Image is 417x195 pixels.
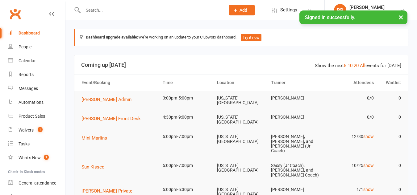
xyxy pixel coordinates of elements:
td: 0 [377,158,404,173]
td: 10/25 [323,158,377,173]
th: Time [160,75,214,91]
a: Automations [8,95,65,109]
a: Clubworx [7,6,23,22]
td: 5:00pm-7:00pm [160,129,214,144]
a: Waivers 1 [8,123,65,137]
div: We're working on an update to your Clubworx dashboard. [74,29,408,46]
button: [PERSON_NAME] Front Desk [81,115,145,122]
td: [PERSON_NAME] [268,110,323,124]
td: 12/30 [323,129,377,144]
a: Calendar [8,54,65,68]
div: Coastal All-Stars [349,10,385,16]
button: Sun Kissed [81,163,109,171]
button: × [395,10,407,24]
td: 5:00pm-7:00pm [160,158,214,173]
div: Reports [19,72,34,77]
th: Attendees [323,75,377,91]
div: General attendance [19,181,56,185]
input: Search... [81,6,221,14]
td: 0 [377,91,404,105]
div: Waivers [19,128,34,132]
div: Messages [19,86,38,91]
div: People [19,44,31,49]
a: General attendance kiosk mode [8,176,65,190]
span: [PERSON_NAME] Front Desk [81,116,141,121]
div: Product Sales [19,114,45,119]
a: 5 [344,63,346,68]
td: [PERSON_NAME] [268,91,323,105]
th: Waitlist [377,75,404,91]
th: Location [214,75,269,91]
a: Messages [8,82,65,95]
a: People [8,40,65,54]
td: 0/0 [323,110,377,124]
span: Signed in successfully. [305,14,355,20]
span: [PERSON_NAME] Admin [81,97,131,102]
th: Trainer [268,75,323,91]
td: 4:30pm-9:00pm [160,110,214,124]
h3: Coming up [DATE] [81,62,401,68]
td: [US_STATE][GEOGRAPHIC_DATA] [214,91,269,110]
td: Sassy (Jr Coach), [PERSON_NAME], and [PERSON_NAME] Coach) [268,158,323,182]
a: show [363,134,374,139]
div: Tasks [19,141,30,146]
button: [PERSON_NAME] Private [81,187,137,195]
a: Product Sales [8,109,65,123]
a: Dashboard [8,26,65,40]
td: 0 [377,129,404,144]
div: Calendar [19,58,36,63]
td: [US_STATE][GEOGRAPHIC_DATA] [214,129,269,149]
a: What's New1 [8,151,65,165]
span: Sun Kissed [81,164,104,170]
td: 0 [377,110,404,124]
div: Automations [19,100,44,105]
div: BR [334,4,346,16]
div: Dashboard [19,30,40,35]
th: Event/Booking [79,75,160,91]
a: 20 [354,63,359,68]
button: Add [229,5,255,15]
span: 1 [44,155,49,160]
a: Reports [8,68,65,82]
span: [PERSON_NAME] Private [81,188,132,194]
span: Mini Marlins [81,135,107,141]
div: Show the next events for [DATE] [315,62,401,69]
span: Settings [280,3,297,17]
button: Try it now [241,34,261,41]
span: Add [240,8,247,13]
span: 1 [38,127,43,132]
td: 0/0 [323,91,377,105]
td: 3:00pm-5:00pm [160,91,214,105]
button: Mini Marlins [81,134,111,142]
button: [PERSON_NAME] Admin [81,96,136,103]
a: Tasks [8,137,65,151]
strong: Dashboard upgrade available: [86,35,138,39]
div: What's New [19,155,41,160]
td: [US_STATE][GEOGRAPHIC_DATA] [214,158,269,178]
a: 10 [348,63,352,68]
a: show [363,163,374,168]
a: All [360,63,365,68]
td: [PERSON_NAME], [PERSON_NAME], and [PERSON_NAME] (Jr Coach) [268,129,323,158]
div: [PERSON_NAME] [349,5,385,10]
td: [US_STATE][GEOGRAPHIC_DATA] [214,110,269,129]
a: show [363,187,374,192]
